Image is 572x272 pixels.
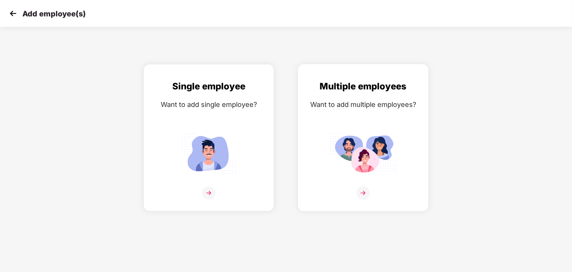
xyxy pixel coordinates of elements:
[151,79,266,94] div: Single employee
[7,8,19,19] img: svg+xml;base64,PHN2ZyB4bWxucz0iaHR0cDovL3d3dy53My5vcmcvMjAwMC9zdmciIHdpZHRoPSIzMCIgaGVpZ2h0PSIzMC...
[151,99,266,110] div: Want to add single employee?
[22,9,86,18] p: Add employee(s)
[175,130,242,177] img: svg+xml;base64,PHN2ZyB4bWxucz0iaHR0cDovL3d3dy53My5vcmcvMjAwMC9zdmciIGlkPSJTaW5nbGVfZW1wbG95ZWUiIH...
[356,186,370,200] img: svg+xml;base64,PHN2ZyB4bWxucz0iaHR0cDovL3d3dy53My5vcmcvMjAwMC9zdmciIHdpZHRoPSIzNiIgaGVpZ2h0PSIzNi...
[306,79,421,94] div: Multiple employees
[202,186,216,200] img: svg+xml;base64,PHN2ZyB4bWxucz0iaHR0cDovL3d3dy53My5vcmcvMjAwMC9zdmciIHdpZHRoPSIzNiIgaGVpZ2h0PSIzNi...
[330,130,397,177] img: svg+xml;base64,PHN2ZyB4bWxucz0iaHR0cDovL3d3dy53My5vcmcvMjAwMC9zdmciIGlkPSJNdWx0aXBsZV9lbXBsb3llZS...
[306,99,421,110] div: Want to add multiple employees?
